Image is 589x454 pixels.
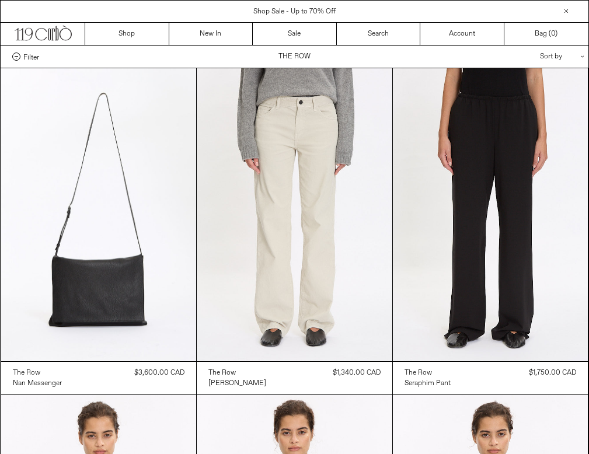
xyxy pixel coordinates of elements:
a: New In [169,23,253,45]
div: Seraphim Pant [405,379,451,389]
div: The Row [208,368,236,378]
div: $3,600.00 CAD [134,368,184,378]
img: The Row Nan Messenger Bag [1,68,197,361]
div: $1,340.00 CAD [333,368,381,378]
div: The Row [405,368,432,378]
div: The Row [13,368,40,378]
a: Shop Sale - Up to 70% Off [253,7,336,16]
span: 0 [551,29,555,39]
a: Nan Messenger [13,378,62,389]
a: Search [337,23,421,45]
a: [PERSON_NAME] [208,378,266,389]
a: The Row [208,368,266,378]
div: [PERSON_NAME] [208,379,266,389]
div: $1,750.00 CAD [529,368,576,378]
a: The Row [405,368,451,378]
div: Nan Messenger [13,379,62,389]
a: Sale [253,23,337,45]
a: Bag () [504,23,588,45]
div: Sort by [472,46,577,68]
a: Seraphim Pant [405,378,451,389]
a: Shop [85,23,169,45]
img: The Row Seraphim Pant in black [393,68,588,361]
span: Filter [23,53,39,61]
a: The Row [13,368,62,378]
img: The Row Carlyl Pant in ice [197,68,392,361]
span: ) [551,29,557,39]
a: Account [420,23,504,45]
